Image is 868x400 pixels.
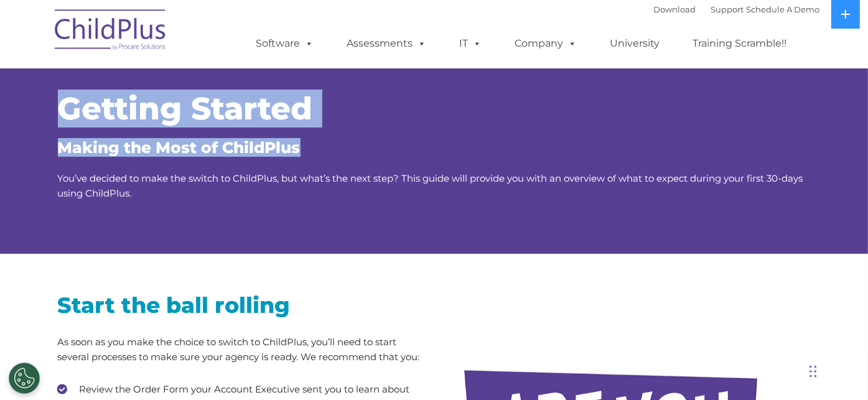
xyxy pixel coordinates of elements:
a: Assessments [335,31,439,56]
p: As soon as you make the choice to switch to ChildPlus, you’ll need to start several processes to ... [58,335,425,365]
a: Software [244,31,327,56]
a: Company [503,31,590,56]
a: University [598,31,673,56]
span: Making the Most of ChildPlus [58,138,301,157]
font: | [654,4,820,14]
button: Cookies Settings [9,363,40,394]
a: Training Scramble!! [681,31,800,56]
span: You’ve decided to make the switch to ChildPlus, but what’s the next step? This guide will provide... [58,172,803,199]
a: IT [447,31,495,56]
span: Getting Started [58,90,313,128]
div: Drag [810,353,817,390]
a: Download [654,4,696,14]
img: ChildPlus by Procare Solutions [49,1,173,63]
a: Support [711,4,744,14]
a: Schedule A Demo [747,4,820,14]
h2: Start the ball rolling [58,291,425,319]
iframe: Chat Widget [665,266,868,400]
